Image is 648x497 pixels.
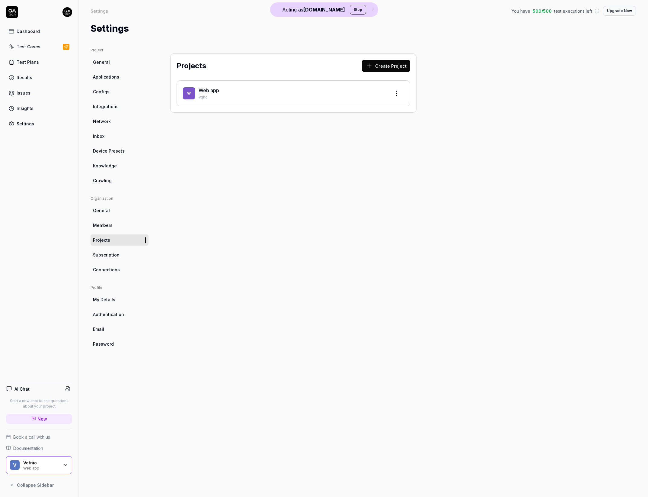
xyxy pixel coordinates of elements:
[91,101,148,112] a: Integrations
[533,8,552,14] span: 500 / 500
[93,59,110,65] span: General
[91,294,148,305] a: My Details
[17,121,34,127] div: Settings
[183,87,195,99] span: W
[91,86,148,97] a: Configs
[93,222,113,228] span: Members
[91,71,148,82] a: Applications
[93,74,119,80] span: Applications
[91,285,148,290] div: Profile
[17,482,54,488] span: Collapse Sidebar
[14,386,30,392] h4: AI Chat
[91,145,148,157] a: Device Presets
[6,398,72,409] p: Start a new chat to ask questions about your project
[93,89,110,95] span: Configs
[603,6,636,16] button: Upgrade Now
[93,237,110,243] span: Projects
[93,341,114,347] span: Password
[6,445,72,451] a: Documentation
[91,131,148,142] a: Inbox
[37,416,47,422] span: New
[91,8,108,14] div: Settings
[93,296,115,303] span: My Details
[6,414,72,424] a: New
[17,44,40,50] div: Test Cases
[91,324,148,335] a: Email
[91,47,148,53] div: Project
[93,311,124,318] span: Authentication
[6,434,72,440] a: Book a call with us
[554,8,592,14] span: test executions left
[91,309,148,320] a: Authentication
[199,95,386,100] p: Vqhc
[91,160,148,171] a: Knowledge
[93,177,112,184] span: Crawling
[6,118,72,130] a: Settings
[6,456,72,474] button: VVetnioWeb app
[91,205,148,216] a: General
[6,102,72,114] a: Insights
[6,87,72,99] a: Issues
[23,460,59,466] div: Vetnio
[91,264,148,275] a: Connections
[91,196,148,201] div: Organization
[362,60,410,72] button: Create Project
[91,56,148,68] a: General
[6,56,72,68] a: Test Plans
[6,479,72,491] button: Collapse Sidebar
[512,8,530,14] span: You have
[93,133,104,139] span: Inbox
[91,338,148,350] a: Password
[177,60,206,71] h2: Projects
[6,72,72,83] a: Results
[91,175,148,186] a: Crawling
[93,252,120,258] span: Subscription
[17,105,34,111] div: Insights
[17,74,32,81] div: Results
[350,5,366,15] button: Stop
[91,220,148,231] a: Members
[13,434,50,440] span: Book a call with us
[17,59,39,65] div: Test Plans
[93,163,117,169] span: Knowledge
[6,41,72,53] a: Test Cases
[93,207,110,214] span: General
[93,118,111,124] span: Network
[91,116,148,127] a: Network
[91,234,148,246] a: Projects
[17,28,40,34] div: Dashboard
[13,445,43,451] span: Documentation
[93,266,120,273] span: Connections
[23,465,59,470] div: Web app
[93,326,104,332] span: Email
[93,103,119,110] span: Integrations
[93,148,125,154] span: Device Presets
[199,87,219,93] a: Web app
[6,25,72,37] a: Dashboard
[62,7,72,17] img: 7ccf6c19-61ad-4a6c-8811-018b02a1b829.jpg
[17,90,30,96] div: Issues
[91,22,129,35] h1: Settings
[10,460,20,470] span: V
[91,249,148,260] a: Subscription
